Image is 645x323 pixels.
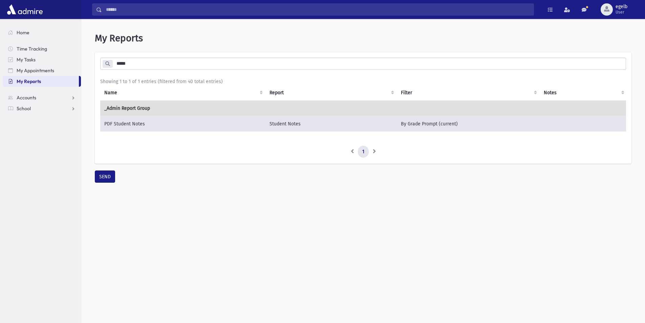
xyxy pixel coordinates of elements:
[265,85,397,101] th: Report: activate to sort column ascending
[17,57,36,63] span: My Tasks
[397,116,540,132] td: By Grade Prompt (current)
[100,100,627,116] td: _Admin Report Group
[17,95,36,101] span: Accounts
[100,85,265,101] th: Name: activate to sort column ascending
[3,76,79,87] a: My Reports
[3,54,81,65] a: My Tasks
[3,27,81,38] a: Home
[3,103,81,114] a: School
[397,85,540,101] th: Filter : activate to sort column ascending
[17,46,47,52] span: Time Tracking
[540,85,627,101] th: Notes : activate to sort column ascending
[3,65,81,76] a: My Appointments
[100,116,265,132] td: PDF Student Notes
[3,43,81,54] a: Time Tracking
[616,4,627,9] span: egelb
[17,29,29,36] span: Home
[95,33,143,44] span: My Reports
[265,116,397,132] td: Student Notes
[17,105,31,112] span: School
[5,3,44,16] img: AdmirePro
[358,146,369,158] a: 1
[100,78,626,85] div: Showing 1 to 1 of 1 entries (filtered from 40 total entries)
[17,78,41,84] span: My Reports
[3,92,81,103] a: Accounts
[95,170,115,183] button: SEND
[17,67,54,74] span: My Appointments
[616,9,627,15] span: User
[102,3,534,16] input: Search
